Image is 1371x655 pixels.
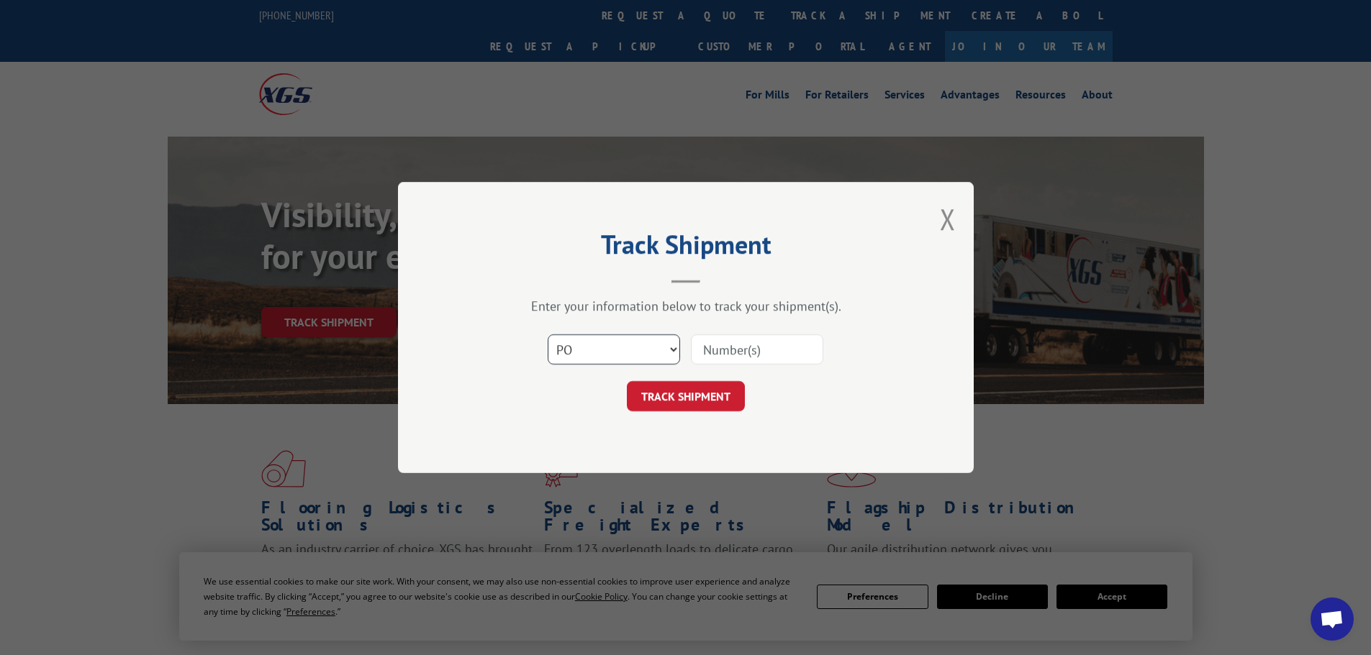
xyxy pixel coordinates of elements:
button: TRACK SHIPMENT [627,381,745,411]
div: Enter your information below to track your shipment(s). [470,298,902,314]
div: Open chat [1311,597,1354,641]
button: Close modal [940,200,956,238]
input: Number(s) [691,334,823,365]
h2: Track Shipment [470,234,902,262]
